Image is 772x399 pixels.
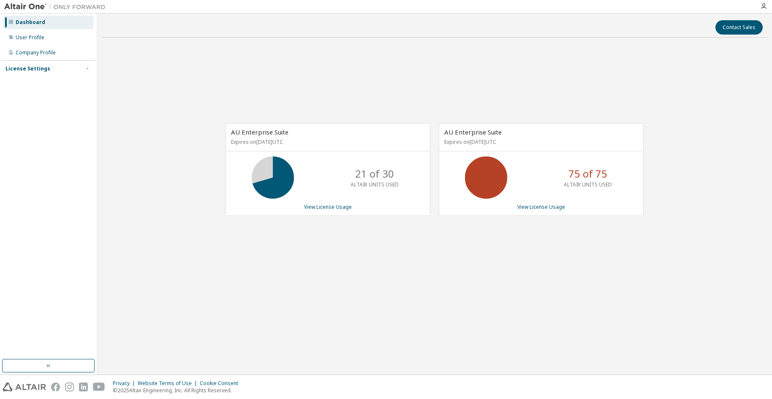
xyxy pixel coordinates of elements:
[200,380,243,387] div: Cookie Consent
[444,138,636,146] p: Expires on [DATE] UTC
[16,19,45,26] div: Dashboard
[231,138,423,146] p: Expires on [DATE] UTC
[355,167,394,181] p: 21 of 30
[51,383,60,391] img: facebook.svg
[16,49,56,56] div: Company Profile
[564,181,612,188] p: ALTAIR UNITS USED
[304,203,352,210] a: View License Usage
[5,65,50,72] div: License Settings
[444,128,502,136] span: AU Enterprise Suite
[715,20,763,35] button: Contact Sales
[113,387,243,394] p: © 2025 Altair Engineering, Inc. All Rights Reserved.
[568,167,607,181] p: 75 of 75
[351,181,399,188] p: ALTAIR UNITS USED
[65,383,74,391] img: instagram.svg
[113,380,138,387] div: Privacy
[93,383,105,391] img: youtube.svg
[3,383,46,391] img: altair_logo.svg
[231,128,288,136] span: AU Enterprise Suite
[517,203,565,210] a: View License Usage
[16,34,44,41] div: User Profile
[79,383,88,391] img: linkedin.svg
[4,3,110,11] img: Altair One
[138,380,200,387] div: Website Terms of Use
